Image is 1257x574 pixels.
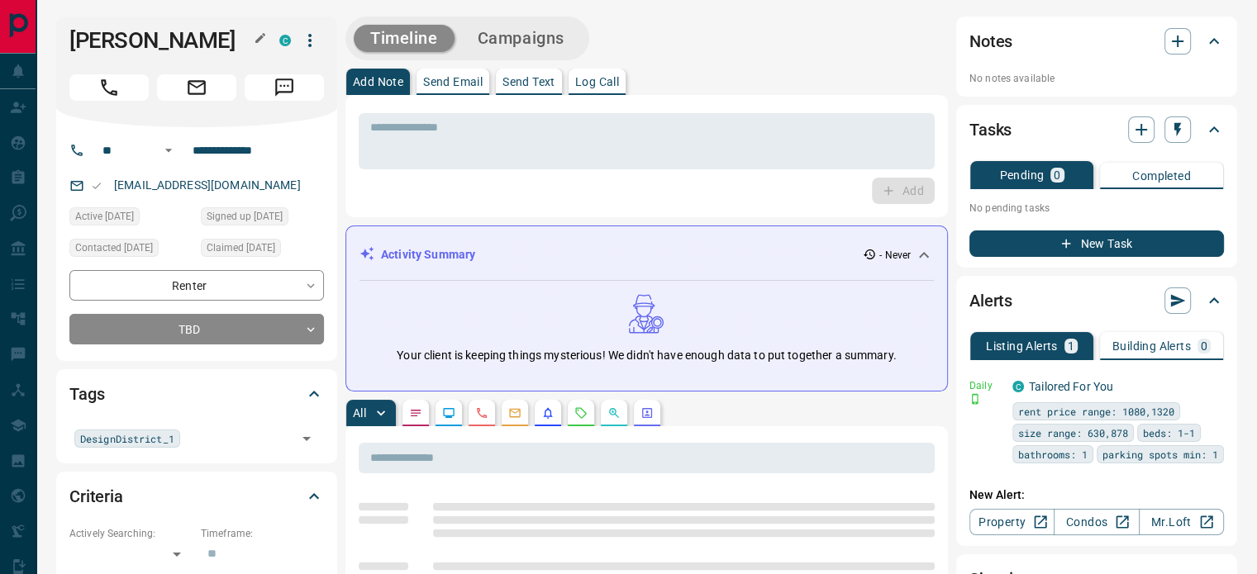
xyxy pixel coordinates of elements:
[1112,340,1191,352] p: Building Alerts
[541,406,555,420] svg: Listing Alerts
[423,76,483,88] p: Send Email
[69,207,193,230] div: Wed Dec 22 2021
[207,240,275,256] span: Claimed [DATE]
[1102,446,1218,463] span: parking spots min: 1
[1201,340,1207,352] p: 0
[354,25,455,52] button: Timeline
[508,406,521,420] svg: Emails
[574,406,588,420] svg: Requests
[475,406,488,420] svg: Calls
[640,406,654,420] svg: Agent Actions
[1018,403,1174,420] span: rent price range: 1080,1320
[69,314,324,344] div: TBD
[969,230,1224,257] button: New Task
[69,483,123,510] h2: Criteria
[1018,425,1128,441] span: size range: 630,878
[69,381,104,407] h2: Tags
[969,287,1012,314] h2: Alerts
[359,240,934,270] div: Activity Summary- Never
[969,21,1224,61] div: Notes
[1054,169,1060,181] p: 0
[999,169,1044,181] p: Pending
[201,239,324,262] div: Wed Dec 22 2021
[80,430,174,447] span: DesignDistrict_1
[207,208,283,225] span: Signed up [DATE]
[986,340,1058,352] p: Listing Alerts
[969,378,1002,393] p: Daily
[245,74,324,101] span: Message
[442,406,455,420] svg: Lead Browsing Activity
[969,509,1055,535] a: Property
[607,406,621,420] svg: Opportunities
[201,207,324,230] div: Wed Dec 22 2021
[1018,446,1088,463] span: bathrooms: 1
[1012,381,1024,392] div: condos.ca
[69,477,324,516] div: Criteria
[69,27,255,54] h1: [PERSON_NAME]
[381,246,475,263] p: Activity Summary
[879,248,911,263] p: - Never
[969,28,1012,55] h2: Notes
[75,240,153,256] span: Contacted [DATE]
[461,25,581,52] button: Campaigns
[969,196,1224,221] p: No pending tasks
[91,180,102,192] svg: Email Valid
[1054,509,1139,535] a: Condos
[969,116,1012,143] h2: Tasks
[502,76,555,88] p: Send Text
[75,208,134,225] span: Active [DATE]
[279,35,291,46] div: condos.ca
[969,281,1224,320] div: Alerts
[409,406,422,420] svg: Notes
[69,374,324,414] div: Tags
[969,71,1224,86] p: No notes available
[69,270,324,301] div: Renter
[575,76,619,88] p: Log Call
[969,486,1224,504] p: New Alert:
[397,347,896,364] p: Your client is keeping things mysterious! We didn't have enough data to put together a summary.
[1139,509,1224,535] a: Mr.Loft
[201,526,324,541] p: Timeframe:
[353,76,403,88] p: Add Note
[1029,380,1113,393] a: Tailored For You
[353,407,366,419] p: All
[69,526,193,541] p: Actively Searching:
[1068,340,1074,352] p: 1
[69,74,149,101] span: Call
[114,178,301,192] a: [EMAIL_ADDRESS][DOMAIN_NAME]
[969,393,981,405] svg: Push Notification Only
[69,239,193,262] div: Wed Dec 22 2021
[1132,170,1191,182] p: Completed
[159,140,179,160] button: Open
[969,110,1224,149] div: Tasks
[295,427,318,450] button: Open
[1143,425,1195,441] span: beds: 1-1
[157,74,236,101] span: Email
